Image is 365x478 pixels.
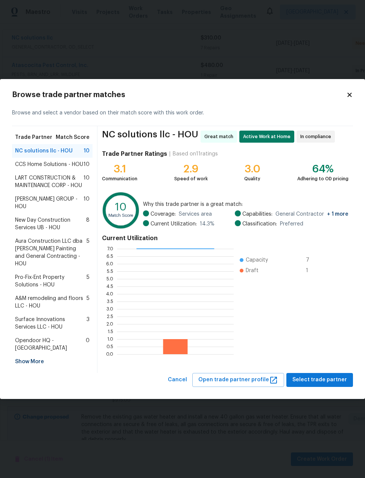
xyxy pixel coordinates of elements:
span: Capabilities: [242,210,272,218]
span: 0 [86,337,90,352]
span: + 1 more [327,212,348,217]
span: Services area [179,210,212,218]
text: 4.5 [106,284,113,289]
span: LART CONSTRUCTION & MAINTENANCE CORP - HOU [15,174,84,189]
h4: Current Utilization [102,234,348,242]
span: Coverage: [151,210,176,218]
text: 5.5 [107,269,113,274]
div: Adhering to OD pricing [297,175,348,183]
text: 1.0 [107,337,113,341]
div: 2.9 [174,165,208,173]
span: Surface Innovations Services LLC - HOU [15,316,87,331]
span: 5 [87,295,90,310]
span: NC solutions llc - HOU [102,131,198,143]
button: Cancel [165,373,190,387]
text: 0.5 [106,344,113,349]
span: 3 [87,316,90,331]
button: Open trade partner profile [192,373,284,387]
span: 5 [87,274,90,289]
span: 7 [306,256,318,264]
span: Preferred [280,220,303,228]
text: Match Score [109,213,134,218]
h2: Browse trade partner matches [12,91,346,99]
span: [PERSON_NAME] GROUP - HOU [15,195,84,210]
div: Speed of work [174,175,208,183]
span: 10 [84,147,90,155]
span: Classification: [242,220,277,228]
span: Draft [246,267,259,274]
span: Open trade partner profile [198,375,278,385]
span: Select trade partner [292,375,347,385]
span: 1 [306,267,318,274]
span: 10 [84,161,90,168]
text: 0.0 [106,352,113,356]
text: 7.0 [107,247,113,251]
h4: Trade Partner Ratings [102,150,167,158]
text: 6.5 [106,254,113,259]
span: Capacity [246,256,268,264]
text: 4.0 [106,292,113,296]
div: 3.1 [102,165,137,173]
span: Current Utilization: [151,220,197,228]
span: 8 [86,216,90,231]
text: 2.5 [107,314,113,319]
span: New Day Construction Services UB - HOU [15,216,86,231]
span: Opendoor HQ - [GEOGRAPHIC_DATA] [15,337,86,352]
span: 5 [87,237,90,268]
text: 6.0 [106,262,113,266]
span: Trade Partner [15,134,52,141]
span: In compliance [300,133,334,140]
div: Based on 11 ratings [173,150,218,158]
span: Aura Construction LLC dba [PERSON_NAME] Painting and General Contracting - HOU [15,237,87,268]
text: 1.5 [108,329,113,334]
div: Show More [12,355,93,368]
span: 14.3 % [200,220,214,228]
text: 10 [116,202,127,212]
span: Pro-Fix-Ent Property Solutions - HOU [15,274,87,289]
button: Select trade partner [286,373,353,387]
span: Great match [204,133,236,140]
span: Match Score [56,134,90,141]
span: A&M remodeling and floors LLC - HOU [15,295,87,310]
span: 10 [84,174,90,189]
span: General Contractor [275,210,348,218]
text: 3.5 [107,299,113,304]
div: Communication [102,175,137,183]
span: Cancel [168,375,187,385]
div: 64% [297,165,348,173]
div: Quality [244,175,260,183]
div: | [167,150,173,158]
div: Browse and select a vendor based on their match score with this work order. [12,100,353,126]
span: CCS Home Solutions - HOU [15,161,83,168]
span: NC solutions llc - HOU [15,147,73,155]
text: 3.0 [106,307,113,311]
span: 10 [84,195,90,210]
div: 3.0 [244,165,260,173]
text: 5.0 [106,277,113,281]
span: Active Work at Home [243,133,294,140]
text: 2.0 [106,322,113,326]
span: Why this trade partner is a great match: [143,201,348,208]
